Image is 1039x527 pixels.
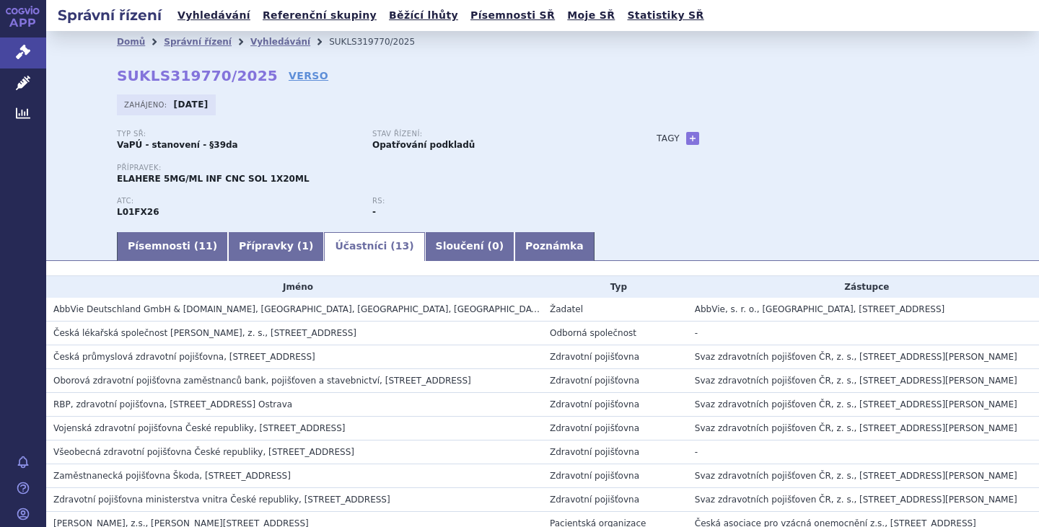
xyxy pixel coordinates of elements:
span: Svaz zdravotních pojišťoven ČR, z. s., [STREET_ADDRESS][PERSON_NAME] [695,495,1017,505]
th: Zástupce [688,276,1039,298]
span: AbbVie Deutschland GmbH & Co.KG, Knollstrasse, Ludwigshafen, DE [53,304,545,314]
a: Vyhledávání [250,37,310,47]
a: Statistiky SŘ [623,6,708,25]
a: Běžící lhůty [385,6,462,25]
span: 0 [492,240,499,252]
th: Jméno [46,276,543,298]
a: Přípravky (1) [228,232,324,261]
span: Zdravotní pojišťovna [550,471,639,481]
span: Vojenská zdravotní pojišťovna České republiky, Drahobejlova 1404/4, Praha 9 [53,423,346,433]
span: Odborná společnost [550,328,636,338]
span: Zahájeno: [124,99,170,110]
span: 1 [302,240,309,252]
a: Referenční skupiny [258,6,381,25]
strong: SUKLS319770/2025 [117,67,278,84]
span: Zdravotní pojišťovna [550,447,639,457]
span: Žadatel [550,304,583,314]
span: Svaz zdravotních pojišťoven ČR, z. s., [STREET_ADDRESS][PERSON_NAME] [695,399,1017,409]
strong: Opatřování podkladů [372,140,475,150]
p: ATC: [117,197,358,205]
a: Správní řízení [164,37,232,47]
span: RBP, zdravotní pojišťovna, Michálkovická 967/108, Slezská Ostrava [53,399,292,409]
p: RS: [372,197,613,205]
span: 13 [395,240,409,252]
a: Sloučení (0) [425,232,514,261]
span: Zdravotní pojišťovna [550,399,639,409]
li: SUKLS319770/2025 [329,31,434,53]
span: Svaz zdravotních pojišťoven ČR, z. s., [STREET_ADDRESS][PERSON_NAME] [695,471,1017,481]
span: Zaměstnanecká pojišťovna Škoda, Husova 302, Mladá Boleslav [53,471,291,481]
span: AbbVie, s. r. o., [GEOGRAPHIC_DATA], [STREET_ADDRESS] [695,304,944,314]
strong: VaPÚ - stanovení - §39da [117,140,238,150]
span: Česká průmyslová zdravotní pojišťovna, Jeremenkova 161/11, Ostrava - Vítkovice [53,352,315,362]
h2: Správní řízení [46,5,173,25]
span: - [695,328,698,338]
a: Účastníci (13) [324,232,424,261]
a: Písemnosti (11) [117,232,228,261]
span: Zdravotní pojišťovna [550,376,639,386]
strong: [DATE] [174,99,209,110]
th: Typ [543,276,688,298]
span: - [695,447,698,457]
a: Domů [117,37,145,47]
span: Zdravotní pojišťovna [550,495,639,505]
span: Svaz zdravotních pojišťoven ČR, z. s., [STREET_ADDRESS][PERSON_NAME] [695,423,1017,433]
a: Poznámka [514,232,595,261]
a: Písemnosti SŘ [466,6,559,25]
p: Přípravek: [117,164,628,172]
span: Česká lékařská společnost Jana Evangelisty Purkyně, z. s., Sokolská 490/31, Praha [53,328,356,338]
p: Typ SŘ: [117,130,358,138]
a: Vyhledávání [173,6,255,25]
strong: MIRVETUXIMAB SORAVTANSIN [117,207,159,217]
span: ELAHERE 5MG/ML INF CNC SOL 1X20ML [117,174,310,184]
a: Moje SŘ [563,6,619,25]
span: Zdravotní pojišťovna [550,423,639,433]
span: Zdravotní pojišťovna ministerstva vnitra České republiky, Vinohradská 2577/178, Praha 3 - Vinohra... [53,495,390,505]
span: Svaz zdravotních pojišťoven ČR, z. s., [STREET_ADDRESS][PERSON_NAME] [695,352,1017,362]
a: VERSO [289,68,328,83]
span: Svaz zdravotních pojišťoven ČR, z. s., [STREET_ADDRESS][PERSON_NAME] [695,376,1017,386]
a: + [686,132,699,145]
p: Stav řízení: [372,130,613,138]
span: 11 [198,240,212,252]
span: Oborová zdravotní pojišťovna zaměstnanců bank, pojišťoven a stavebnictví, Roškotova 1225/1, Praha 4 [53,376,471,386]
span: Všeobecná zdravotní pojišťovna České republiky, Orlická 2020/4, Praha 3 [53,447,354,457]
strong: - [372,207,376,217]
h3: Tagy [657,130,680,147]
span: Zdravotní pojišťovna [550,352,639,362]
